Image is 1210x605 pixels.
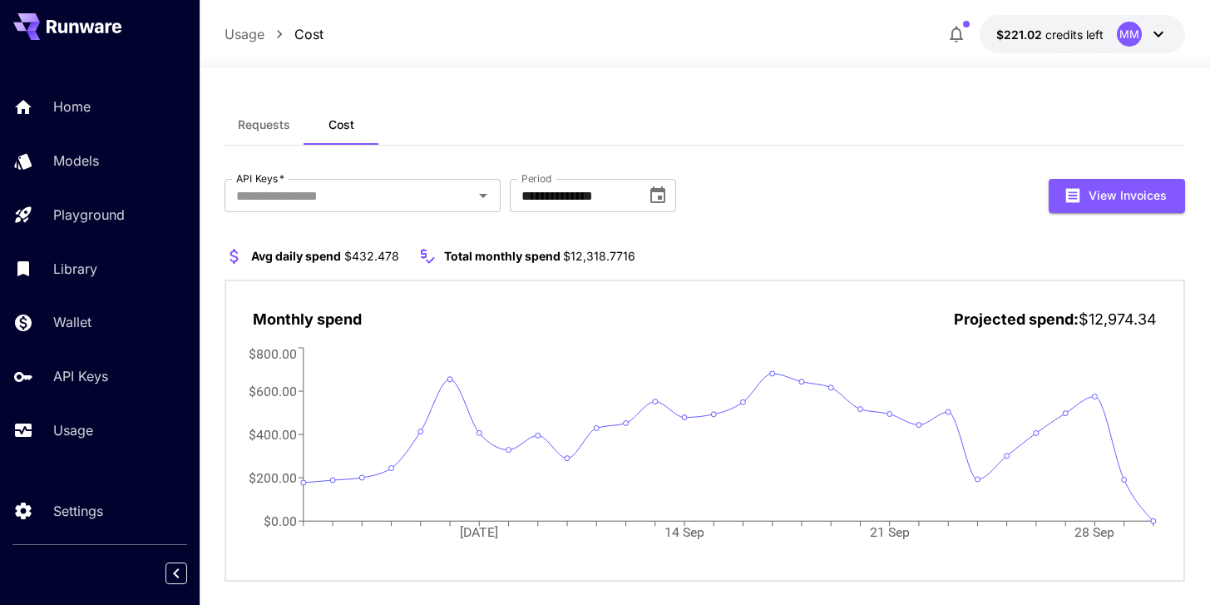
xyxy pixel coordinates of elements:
span: credits left [1045,27,1104,42]
span: Total monthly spend [444,249,561,263]
p: Library [53,259,97,279]
p: API Keys [53,366,108,386]
a: Usage [225,24,264,44]
button: Choose date, selected date is Sep 1, 2025 [641,179,674,212]
nav: breadcrumb [225,24,323,44]
span: $12,974.34 [1079,310,1157,328]
p: Models [53,151,99,171]
p: Playground [53,205,125,225]
p: Settings [53,501,103,521]
p: Usage [53,420,93,440]
span: Requests [238,117,290,132]
div: Collapse sidebar [178,558,200,588]
span: Projected spend: [954,310,1079,328]
label: API Keys [236,171,284,186]
div: MM [1117,22,1142,47]
p: Home [53,97,91,117]
tspan: 21 Sep [872,524,911,540]
tspan: $400.00 [249,426,297,442]
tspan: 14 Sep [665,524,705,540]
p: Monthly spend [253,308,362,330]
button: Collapse sidebar [165,563,187,584]
p: Wallet [53,312,91,332]
tspan: $800.00 [249,345,297,361]
tspan: 28 Sep [1077,524,1117,540]
span: $221.02 [996,27,1045,42]
button: Open [472,184,495,207]
span: $432.478 [344,249,399,263]
div: $221.0166 [996,26,1104,43]
tspan: $600.00 [249,383,297,399]
a: Cost [294,24,323,44]
span: Avg daily spend [251,249,341,263]
span: $12,318.7716 [563,249,635,263]
span: Cost [328,117,354,132]
button: $221.0166MM [980,15,1185,53]
tspan: [DATE] [461,524,499,540]
tspan: $200.00 [249,470,297,486]
tspan: $0.00 [264,513,297,529]
button: View Invoices [1049,179,1185,213]
a: View Invoices [1049,186,1185,202]
label: Period [521,171,552,186]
